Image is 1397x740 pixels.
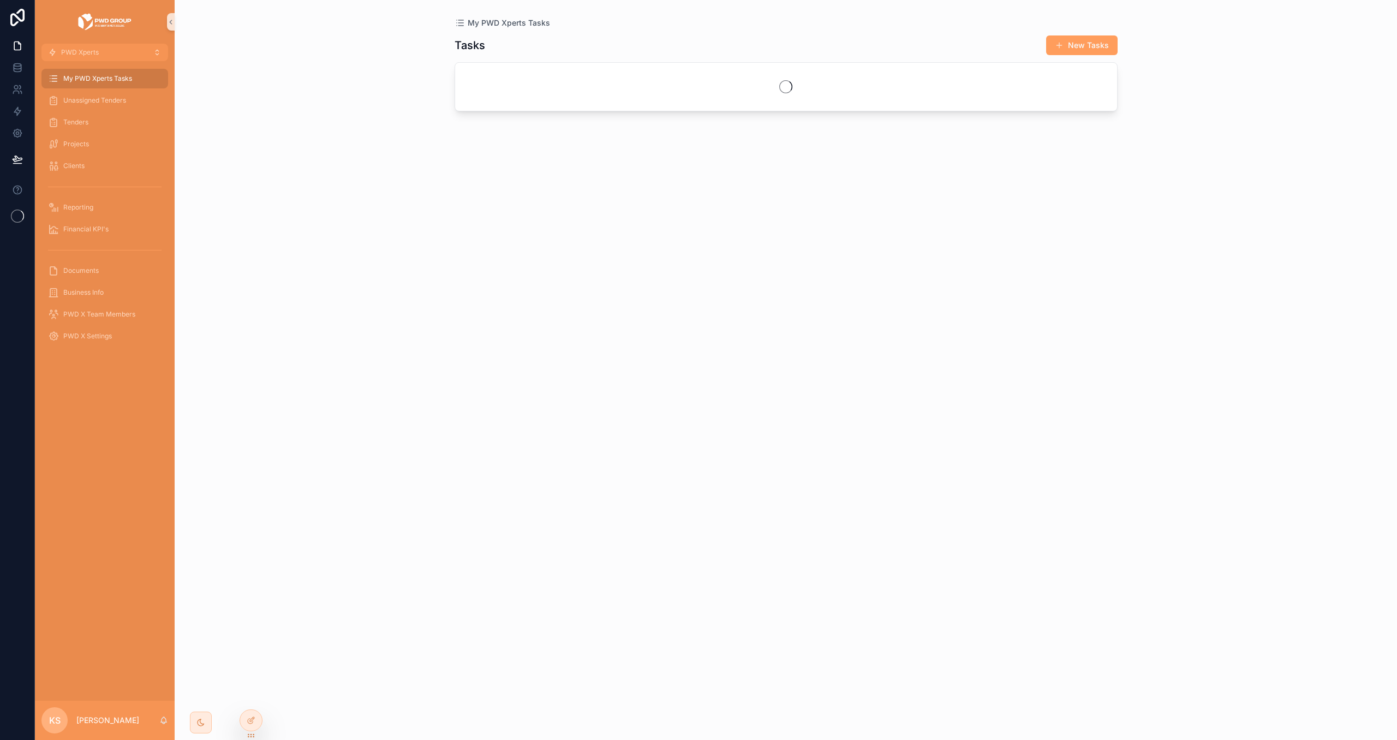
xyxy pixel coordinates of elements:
[63,118,88,127] span: Tenders
[63,74,132,83] span: My PWD Xperts Tasks
[41,198,168,217] a: Reporting
[49,714,61,727] span: KS
[41,305,168,324] a: PWD X Team Members
[455,17,550,28] a: My PWD Xperts Tasks
[63,288,104,297] span: Business Info
[41,69,168,88] a: My PWD Xperts Tasks
[63,140,89,148] span: Projects
[63,266,99,275] span: Documents
[468,17,550,28] span: My PWD Xperts Tasks
[41,219,168,239] a: Financial KPI's
[41,112,168,132] a: Tenders
[41,261,168,281] a: Documents
[63,203,93,212] span: Reporting
[455,38,485,53] h1: Tasks
[41,134,168,154] a: Projects
[41,44,168,61] button: PWD Xperts
[63,96,126,105] span: Unassigned Tenders
[1046,35,1118,55] button: New Tasks
[61,48,99,57] span: PWD Xperts
[63,332,112,341] span: PWD X Settings
[63,225,109,234] span: Financial KPI's
[63,162,85,170] span: Clients
[41,283,168,302] a: Business Info
[35,61,175,360] div: scrollable content
[63,310,135,319] span: PWD X Team Members
[77,13,132,31] img: App logo
[41,326,168,346] a: PWD X Settings
[41,91,168,110] a: Unassigned Tenders
[76,715,139,726] p: [PERSON_NAME]
[41,156,168,176] a: Clients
